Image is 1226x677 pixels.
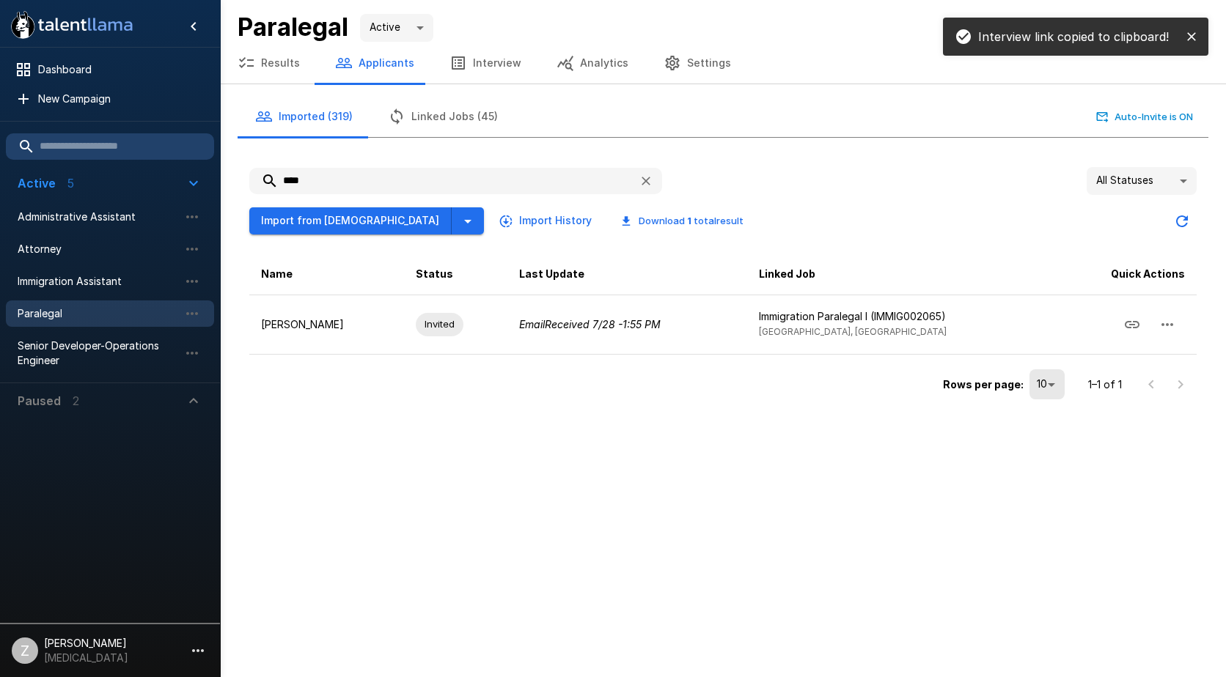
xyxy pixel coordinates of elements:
button: Import History [496,207,598,234]
button: Imported (319) [238,96,370,137]
div: All Statuses [1087,167,1197,195]
span: Copy Interview Link [1115,317,1150,329]
span: Invited [416,317,463,331]
div: Active [360,14,433,42]
button: Auto-Invite is ON [1093,106,1197,128]
button: Import from [DEMOGRAPHIC_DATA] [249,207,452,234]
button: Updated Today - 1:31 PM [1167,207,1197,236]
button: Download 1 totalresult [609,210,755,232]
th: Last Update [507,254,747,295]
button: Results [220,42,317,84]
p: 1–1 of 1 [1088,377,1122,392]
p: Immigration Paralegal I (IMMIG002065) [759,309,1043,324]
button: Linked Jobs (45) [370,96,515,137]
div: 10 [1029,369,1065,399]
th: Quick Actions [1054,254,1197,295]
th: Name [249,254,404,295]
span: [GEOGRAPHIC_DATA], [GEOGRAPHIC_DATA] [759,326,947,337]
b: Paralegal [238,12,348,42]
p: Rows per page: [943,377,1024,392]
button: Applicants [317,42,432,84]
p: [PERSON_NAME] [261,317,392,332]
p: Interview link copied to clipboard! [978,28,1169,45]
i: Email Received 7/28 - 1:55 PM [519,318,661,330]
b: 1 [687,215,691,226]
button: close [1181,26,1203,48]
button: Interview [432,42,539,84]
th: Status [404,254,507,295]
button: Analytics [539,42,646,84]
th: Linked Job [747,254,1054,295]
button: Settings [646,42,749,84]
